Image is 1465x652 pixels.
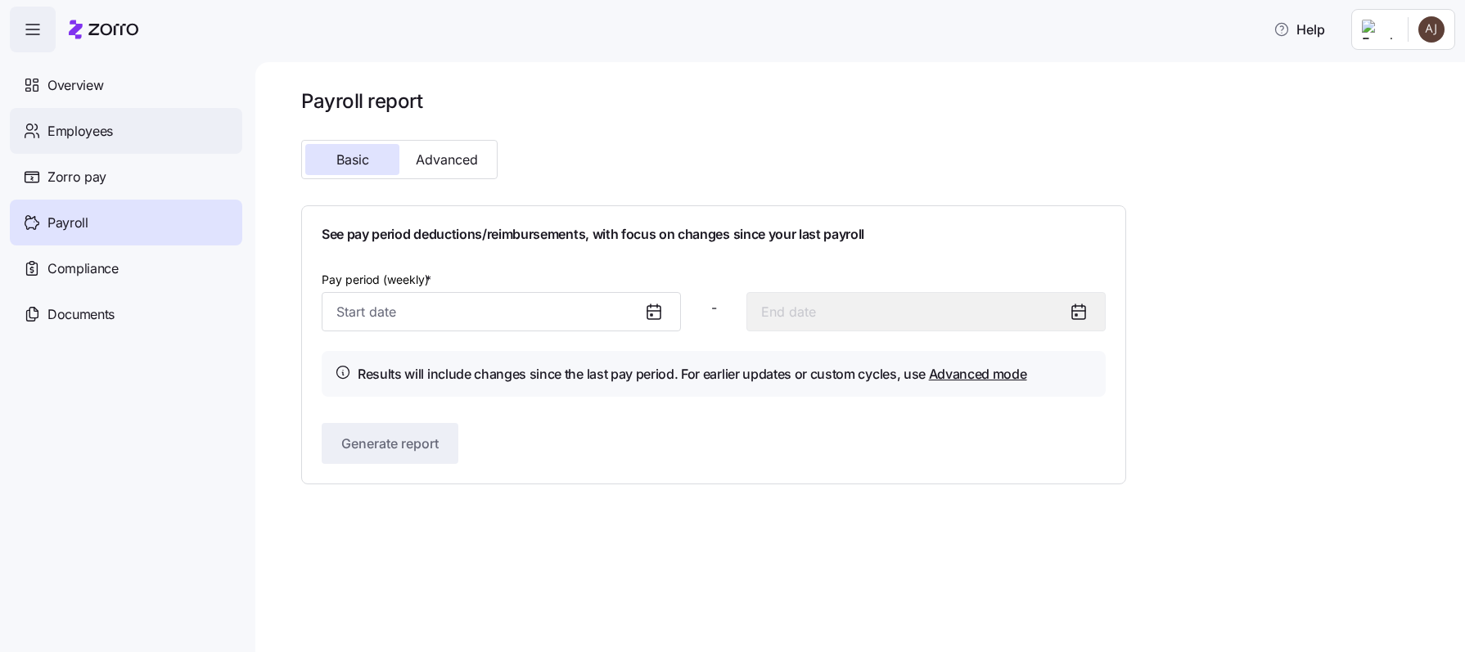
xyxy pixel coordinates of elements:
a: Zorro pay [10,154,242,200]
a: Compliance [10,245,242,291]
h4: Results will include changes since the last pay period. For earlier updates or custom cycles, use [358,364,1027,384]
span: Help [1273,20,1325,39]
span: Documents [47,304,115,325]
a: Overview [10,62,242,108]
input: End date [746,292,1106,331]
h1: See pay period deductions/reimbursements, with focus on changes since your last payroll [322,226,1106,243]
button: Help [1260,13,1338,46]
span: Generate report [341,434,439,453]
input: Start date [322,292,681,331]
span: Compliance [47,259,119,279]
a: Documents [10,291,242,337]
span: - [711,298,717,318]
a: Payroll [10,200,242,245]
img: Employer logo [1362,20,1395,39]
span: Payroll [47,213,88,233]
span: Zorro pay [47,167,106,187]
a: Employees [10,108,242,154]
label: Pay period (weekly) [322,271,435,289]
span: Basic [336,153,369,166]
img: 9ced4e48ddc4de39141025f3084b8ab8 [1418,16,1445,43]
button: Generate report [322,423,458,464]
span: Employees [47,121,113,142]
a: Advanced mode [929,366,1027,382]
span: Advanced [416,153,478,166]
span: Overview [47,75,103,96]
h1: Payroll report [301,88,1126,114]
